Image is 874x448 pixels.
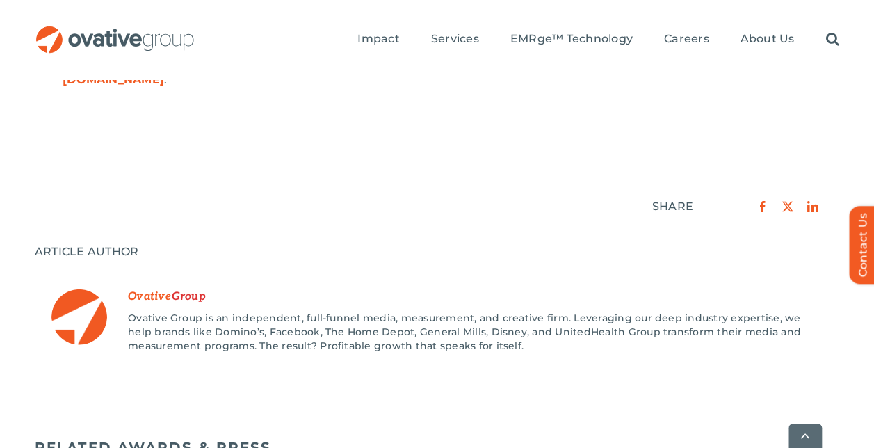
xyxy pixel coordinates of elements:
a: Services [431,32,479,47]
span: Impact [357,32,399,46]
span: EMRge™ Technology [510,32,633,46]
a: Careers [664,32,709,47]
span: . [164,73,167,86]
a: OG_Full_horizontal_RGB [35,24,195,38]
span: Careers [664,32,709,46]
a: Impact [357,32,399,47]
a: Search [825,32,839,47]
nav: Menu [357,17,839,62]
a: About Us [740,32,794,47]
a: LinkedIn [800,198,825,216]
div: ARTICLE AUTHOR [35,245,839,259]
span: About Us [740,32,794,46]
span: Services [431,32,479,46]
span: First Name [128,290,171,303]
a: EMRge™ Technology [510,32,633,47]
p: Ovative Group is an independent, full-funnel media, measurement, and creative firm. Leveraging ou... [128,311,823,353]
a: Facebook [750,198,775,216]
a: X [775,198,800,216]
div: SHARE [652,200,693,214]
span: Last Name [172,290,206,303]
